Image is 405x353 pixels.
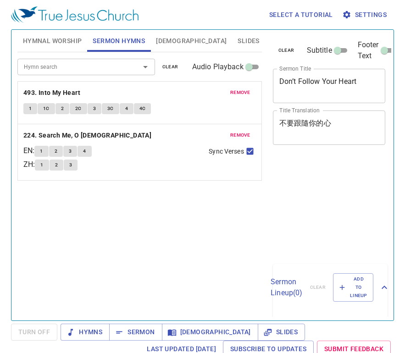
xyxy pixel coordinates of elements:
[230,131,250,139] span: remove
[23,103,37,114] button: 1
[50,160,63,171] button: 2
[40,161,43,169] span: 1
[278,46,294,55] span: clear
[40,147,43,155] span: 1
[266,6,337,23] button: Select a tutorial
[69,161,72,169] span: 3
[162,63,178,71] span: clear
[35,160,49,171] button: 1
[273,45,300,56] button: clear
[279,77,379,94] textarea: Don’t Follow Your Heart
[209,147,244,156] span: Sync Verses
[61,324,110,341] button: Hymns
[258,324,305,341] button: Slides
[271,276,302,298] p: Sermon Lineup ( 0 )
[125,105,128,113] span: 4
[83,147,86,155] span: 4
[340,6,390,23] button: Settings
[55,103,69,114] button: 2
[55,161,58,169] span: 2
[70,103,87,114] button: 2C
[169,326,251,338] span: [DEMOGRAPHIC_DATA]
[102,103,119,114] button: 3C
[61,105,64,113] span: 2
[162,324,258,341] button: [DEMOGRAPHIC_DATA]
[93,35,145,47] span: Sermon Hymns
[273,264,388,311] div: Sermon Lineup(0)clearAdd to Lineup
[269,154,364,260] iframe: from-child
[23,35,82,47] span: Hymnal Worship
[88,103,101,114] button: 3
[107,105,114,113] span: 3C
[23,159,35,170] p: ZH :
[156,35,227,47] span: [DEMOGRAPHIC_DATA]
[78,146,91,157] button: 4
[29,105,32,113] span: 1
[134,103,151,114] button: 4C
[279,119,379,136] textarea: 不要跟隨你的心
[225,87,256,98] button: remove
[49,146,63,157] button: 2
[120,103,133,114] button: 4
[307,45,332,56] span: Subtitle
[23,130,151,141] b: 224. Search Me, O [DEMOGRAPHIC_DATA]
[63,146,77,157] button: 3
[139,105,146,113] span: 4C
[93,105,96,113] span: 3
[192,61,244,72] span: Audio Playback
[75,105,82,113] span: 2C
[344,9,387,21] span: Settings
[269,9,333,21] span: Select a tutorial
[157,61,184,72] button: clear
[23,145,34,156] p: EN :
[55,147,57,155] span: 2
[109,324,162,341] button: Sermon
[230,88,250,97] span: remove
[117,326,155,338] span: Sermon
[38,103,55,114] button: 1C
[11,6,139,23] img: True Jesus Church
[339,275,367,300] span: Add to Lineup
[358,39,379,61] span: Footer Text
[34,146,48,157] button: 1
[238,35,259,47] span: Slides
[23,130,153,141] button: 224. Search Me, O [DEMOGRAPHIC_DATA]
[69,147,72,155] span: 3
[265,326,298,338] span: Slides
[68,326,102,338] span: Hymns
[225,130,256,141] button: remove
[64,160,78,171] button: 3
[333,273,373,302] button: Add to Lineup
[23,87,82,99] button: 493. Into My Heart
[139,61,152,73] button: Open
[23,87,80,99] b: 493. Into My Heart
[43,105,50,113] span: 1C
